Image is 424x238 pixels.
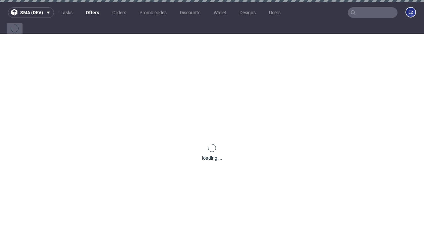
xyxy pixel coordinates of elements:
div: loading ... [202,155,222,161]
button: sma (dev) [8,7,54,18]
a: Users [265,7,285,18]
a: Discounts [176,7,204,18]
a: Wallet [210,7,230,18]
figcaption: e2 [406,8,415,17]
a: Designs [236,7,260,18]
a: Orders [108,7,130,18]
a: Tasks [57,7,77,18]
a: Offers [82,7,103,18]
span: sma (dev) [20,10,43,15]
a: Promo codes [135,7,171,18]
